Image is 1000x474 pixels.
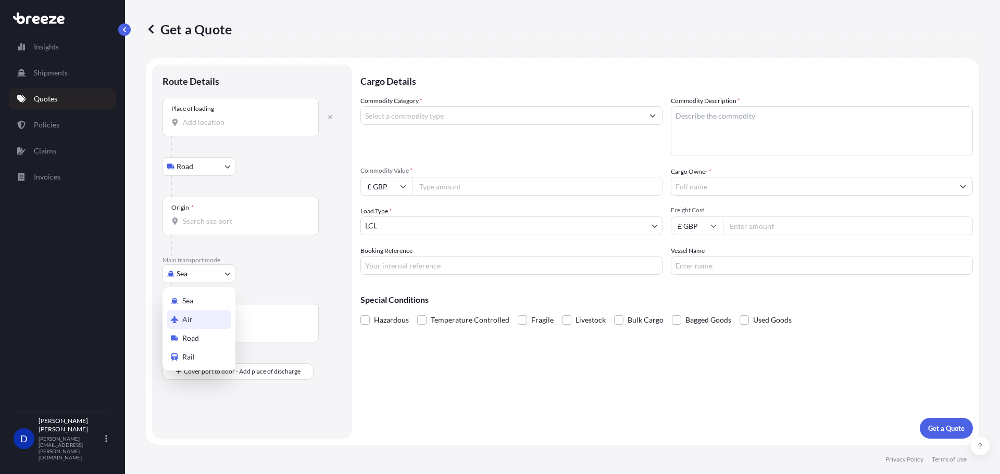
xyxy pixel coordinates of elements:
[146,21,232,37] p: Get a Quote
[182,296,193,306] span: Sea
[182,333,199,343] span: Road
[162,287,235,370] div: Select transport
[182,352,195,362] span: Rail
[182,314,193,325] span: Air
[360,65,973,96] p: Cargo Details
